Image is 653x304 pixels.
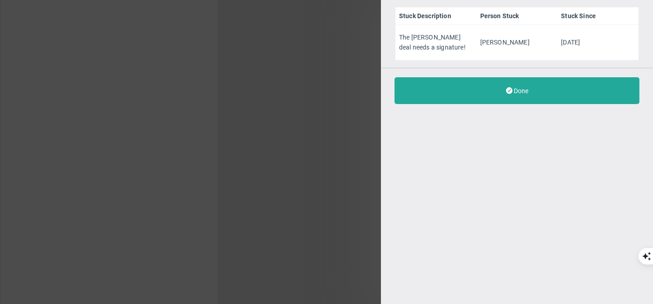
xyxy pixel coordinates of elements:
th: Stuck Description [395,7,477,25]
th: Stuck Since [557,7,638,25]
th: Person Stuck [477,7,558,25]
td: [DATE] [557,25,638,60]
span: Done [514,87,528,95]
button: Done [395,77,639,104]
td: The [PERSON_NAME] deal needs a signature! [395,25,477,60]
td: [PERSON_NAME] [477,25,558,60]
